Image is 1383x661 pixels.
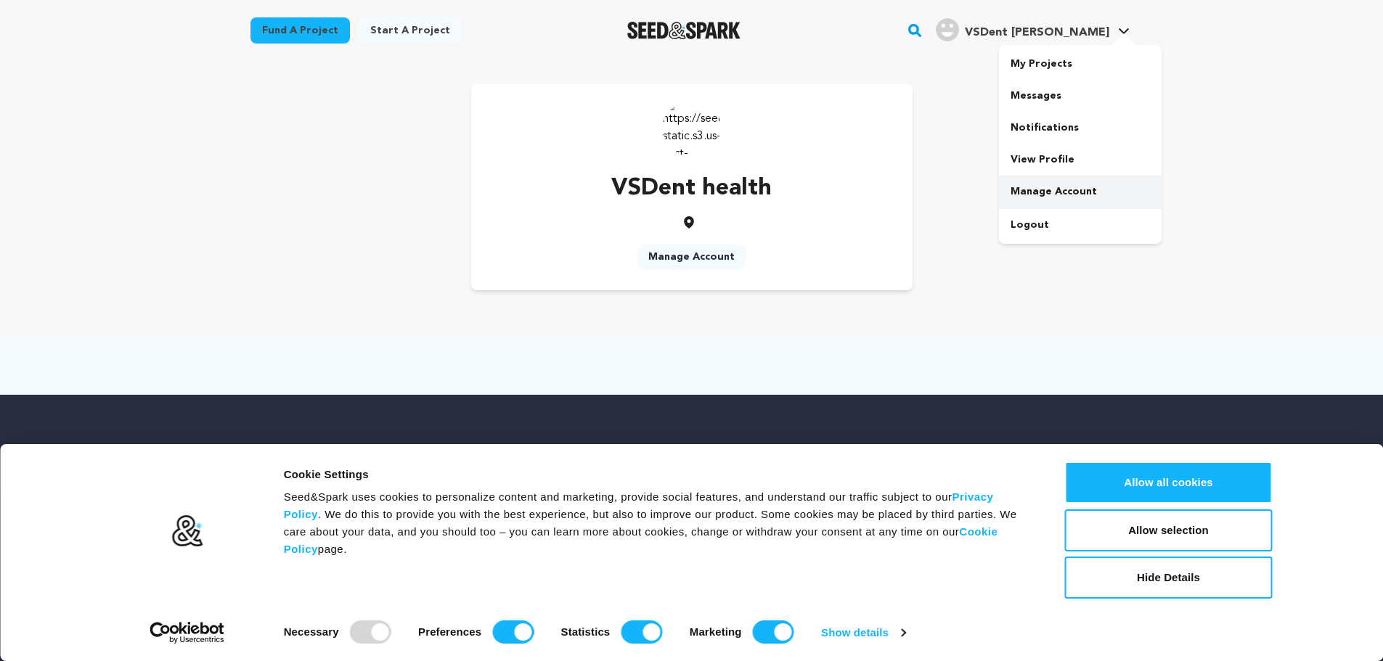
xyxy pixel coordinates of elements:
[510,441,611,464] h5: Company
[627,22,741,39] img: Seed&Spark Logo Dark Mode
[284,466,1032,483] div: Cookie Settings
[1065,461,1273,504] button: Allow all cookies
[561,625,611,638] strong: Statistics
[936,18,1109,41] div: VSDent h.'s Profile
[999,209,1162,241] a: Logout
[999,144,1162,176] a: View Profile
[999,112,1162,144] a: Notifications
[627,22,741,39] a: Seed&Spark Homepage
[999,176,1162,208] a: Manage Account
[283,615,284,615] legend: Consent Selection
[771,441,872,464] h5: Support
[902,441,1133,464] h5: Stay up to date
[933,15,1133,41] a: VSDent h.'s Profile
[965,27,1109,38] span: VSDent [PERSON_NAME]
[821,622,905,644] a: Show details
[123,622,250,644] a: Usercentrics Cookiebot - opens in a new window
[641,441,742,488] h5: For Creators
[284,488,1032,558] div: Seed&Spark uses cookies to personalize content and marketing, provide social features, and unders...
[933,15,1133,46] span: VSDent h.'s Profile
[418,625,481,638] strong: Preferences
[936,18,959,41] img: user.png
[663,99,721,157] img: https://seedandspark-static.s3.us-east-2.amazonaws.com/images/User/002/321/919/medium/ACg8ocLtJCr...
[359,17,462,44] a: Start a project
[637,244,746,270] a: Manage Account
[1065,509,1273,551] button: Allow selection
[1065,557,1273,599] button: Hide Details
[690,625,742,638] strong: Marketing
[611,171,772,206] p: VSDent health
[999,48,1162,80] a: My Projects
[250,17,350,44] a: Fund a project
[284,625,339,638] strong: Necessary
[999,80,1162,112] a: Messages
[171,514,203,548] img: logo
